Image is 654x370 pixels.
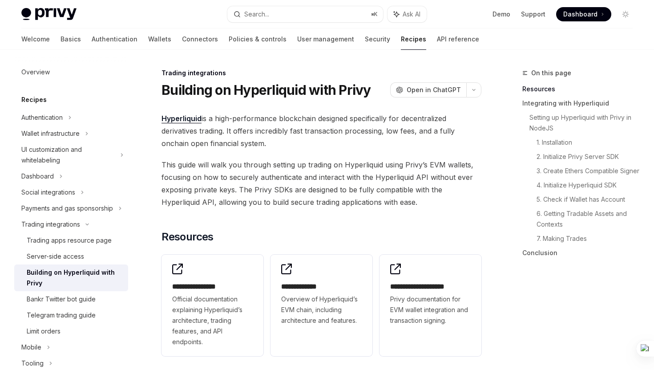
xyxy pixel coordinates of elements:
[21,94,47,105] h5: Recipes
[556,7,611,21] a: Dashboard
[27,294,96,305] div: Bankr Twitter bot guide
[537,135,640,150] a: 1. Installation
[161,69,481,77] div: Trading integrations
[21,67,50,77] div: Overview
[14,291,128,307] a: Bankr Twitter bot guide
[529,110,640,135] a: Setting up Hyperliquid with Privy in NodeJS
[365,28,390,50] a: Security
[172,294,253,347] span: Official documentation explaining Hyperliquid’s architecture, trading features, and API endpoints.
[27,326,61,337] div: Limit orders
[21,203,113,214] div: Payments and gas sponsorship
[14,64,128,80] a: Overview
[21,28,50,50] a: Welcome
[407,85,461,94] span: Open in ChatGPT
[401,28,426,50] a: Recipes
[14,232,128,248] a: Trading apps resource page
[161,112,481,150] span: is a high-performance blockchain designed specifically for decentralized derivatives trading. It ...
[148,28,171,50] a: Wallets
[61,28,81,50] a: Basics
[390,294,471,326] span: Privy documentation for EVM wallet integration and transaction signing.
[21,358,44,369] div: Tooling
[14,323,128,339] a: Limit orders
[14,264,128,291] a: Building on Hyperliquid with Privy
[270,255,372,356] a: **** **** ***Overview of Hyperliquid’s EVM chain, including architecture and features.
[21,342,41,353] div: Mobile
[522,246,640,260] a: Conclusion
[27,235,112,246] div: Trading apps resource page
[537,232,640,246] a: 7. Making Trades
[21,144,115,166] div: UI customization and whitelabeling
[27,267,123,289] div: Building on Hyperliquid with Privy
[379,255,481,356] a: **** **** **** *****Privy documentation for EVM wallet integration and transaction signing.
[161,159,481,208] span: This guide will walk you through setting up trading on Hyperliquid using Privy’s EVM wallets, foc...
[493,10,510,19] a: Demo
[21,171,54,182] div: Dashboard
[537,207,640,232] a: 6. Getting Tradable Assets and Contexts
[14,248,128,264] a: Server-side access
[227,6,383,22] button: Search...⌘K
[161,82,371,98] h1: Building on Hyperliquid with Privy
[371,11,378,18] span: ⌘ K
[522,82,640,96] a: Resources
[618,7,633,21] button: Toggle dark mode
[27,310,96,321] div: Telegram trading guide
[14,307,128,323] a: Telegram trading guide
[21,112,63,123] div: Authentication
[161,230,214,244] span: Resources
[521,10,545,19] a: Support
[403,10,420,19] span: Ask AI
[182,28,218,50] a: Connectors
[522,96,640,110] a: Integrating with Hyperliquid
[437,28,479,50] a: API reference
[537,150,640,164] a: 2. Initialize Privy Server SDK
[281,294,362,326] span: Overview of Hyperliquid’s EVM chain, including architecture and features.
[21,219,80,230] div: Trading integrations
[563,10,597,19] span: Dashboard
[388,6,427,22] button: Ask AI
[21,8,77,20] img: light logo
[21,128,80,139] div: Wallet infrastructure
[537,192,640,207] a: 5. Check if Wallet has Account
[537,178,640,192] a: 4. Initialize Hyperliquid SDK
[297,28,354,50] a: User management
[537,164,640,178] a: 3. Create Ethers Compatible Signer
[21,187,75,198] div: Social integrations
[390,82,466,98] button: Open in ChatGPT
[161,114,202,123] a: Hyperliquid
[229,28,287,50] a: Policies & controls
[27,251,84,262] div: Server-side access
[244,9,269,20] div: Search...
[92,28,137,50] a: Authentication
[161,255,263,356] a: **** **** **** *Official documentation explaining Hyperliquid’s architecture, trading features, a...
[531,68,571,78] span: On this page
